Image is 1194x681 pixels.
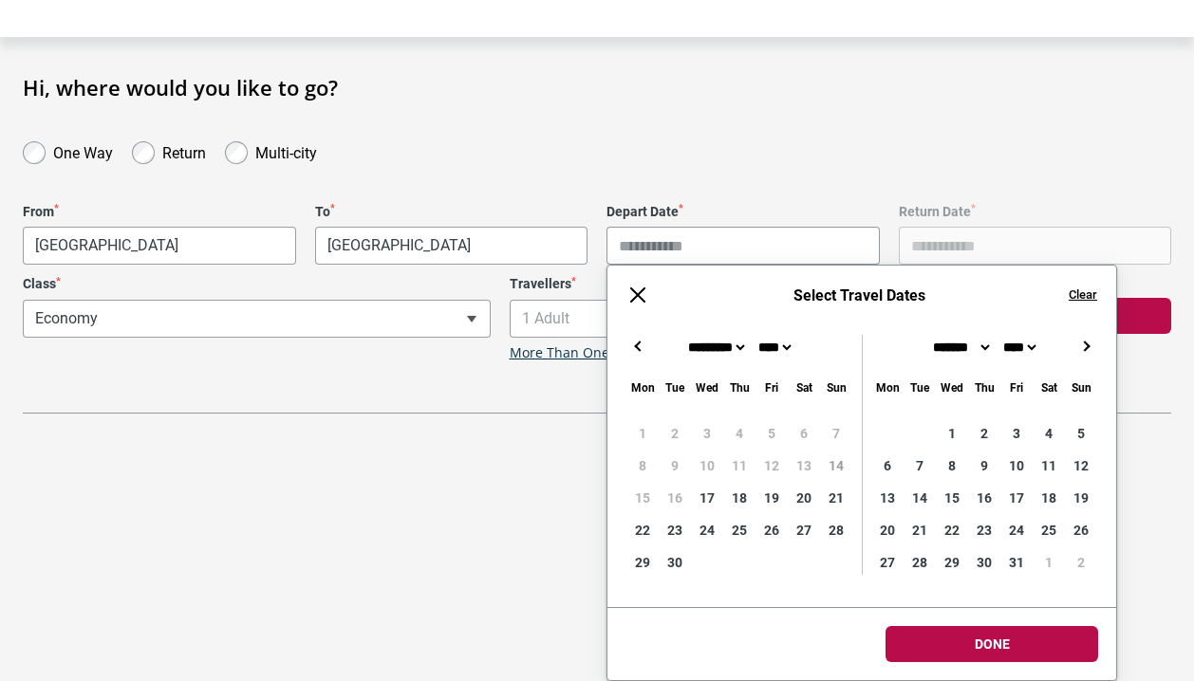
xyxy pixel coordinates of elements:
[871,450,904,482] div: 6
[1033,482,1065,514] div: 18
[1033,514,1065,546] div: 25
[1000,482,1033,514] div: 17
[1033,417,1065,450] div: 4
[1000,450,1033,482] div: 10
[23,204,296,220] label: From
[1065,514,1097,546] div: 26
[23,276,491,292] label: Class
[24,301,490,337] span: Economy
[1000,514,1033,546] div: 24
[659,377,691,398] div: Tuesday
[723,377,756,398] div: Thursday
[626,335,649,358] button: ←
[723,482,756,514] div: 18
[606,204,880,220] label: Depart Date
[756,377,788,398] div: Friday
[871,514,904,546] div: 20
[936,514,968,546] div: 22
[871,546,904,579] div: 27
[659,514,691,546] div: 23
[510,276,978,292] label: Travellers
[968,450,1000,482] div: 9
[1065,546,1097,579] div: 2
[23,75,1171,100] h1: Hi, where would you like to go?
[788,514,820,546] div: 27
[723,514,756,546] div: 25
[904,514,936,546] div: 21
[659,546,691,579] div: 30
[626,514,659,546] div: 22
[1065,450,1097,482] div: 12
[756,514,788,546] div: 26
[968,546,1000,579] div: 30
[904,546,936,579] div: 28
[1065,417,1097,450] div: 5
[968,482,1000,514] div: 16
[904,377,936,398] div: Tuesday
[936,482,968,514] div: 15
[904,450,936,482] div: 7
[626,377,659,398] div: Monday
[510,300,978,338] span: 1 Adult
[626,546,659,579] div: 29
[820,482,852,514] div: 21
[936,377,968,398] div: Wednesday
[315,204,588,220] label: To
[788,377,820,398] div: Saturday
[668,286,1050,304] h6: Select Travel Dates
[23,227,296,265] span: Ho Chi Minh City, Vietnam
[886,626,1098,662] button: Done
[1000,417,1033,450] div: 3
[1074,335,1097,358] button: →
[788,482,820,514] div: 20
[820,514,852,546] div: 28
[968,417,1000,450] div: 2
[1065,377,1097,398] div: Sunday
[511,301,977,337] span: 1 Adult
[162,139,206,162] label: Return
[1065,482,1097,514] div: 19
[871,377,904,398] div: Monday
[936,450,968,482] div: 8
[871,482,904,514] div: 13
[24,228,295,264] span: Ho Chi Minh City, Vietnam
[691,482,723,514] div: 17
[904,482,936,514] div: 14
[1033,377,1065,398] div: Saturday
[820,377,852,398] div: Sunday
[1033,450,1065,482] div: 11
[691,377,723,398] div: Wednesday
[968,514,1000,546] div: 23
[1000,377,1033,398] div: Friday
[53,139,113,162] label: One Way
[691,514,723,546] div: 24
[316,228,588,264] span: Hanoi, Vietnam
[936,546,968,579] div: 29
[23,300,491,338] span: Economy
[1069,286,1097,304] button: Clear
[1033,546,1065,579] div: 1
[936,417,968,450] div: 1
[968,377,1000,398] div: Thursday
[1000,546,1033,579] div: 31
[255,139,317,162] label: Multi-city
[510,345,675,361] a: More Than One Traveller?
[315,227,588,265] span: Hanoi, Vietnam
[756,482,788,514] div: 19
